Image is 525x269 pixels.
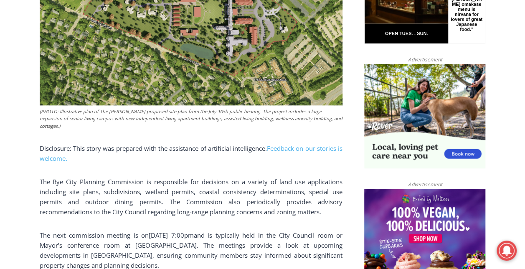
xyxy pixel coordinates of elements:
span: Advertisement [399,56,450,63]
span: Intern @ [DOMAIN_NAME] [218,83,387,102]
a: Feedback on our stories is welcome. [40,144,342,162]
div: "At the 10am stand-up meeting, each intern gets a chance to take [PERSON_NAME] and the other inte... [211,0,395,81]
span: Open Tues. - Sun. [PHONE_NUMBER] [3,86,82,118]
figcaption: (PHOTO: Illustrative plan of The [PERSON_NAME] proposed site plan from the July 105h public heari... [40,108,342,130]
a: Intern @ [DOMAIN_NAME] [201,81,405,104]
p: The Rye City Planning Commission is responsible for decisions on a variety of land use applicatio... [40,177,342,217]
p: Disclosure: This story was prepared with the assistance of artificial intelligence. [40,143,342,163]
div: "Chef [PERSON_NAME] omakase menu is nirvana for lovers of great Japanese food." [86,52,119,100]
span: Advertisement [399,180,450,188]
span: [DATE] 7:00pm [149,231,194,239]
a: Open Tues. - Sun. [PHONE_NUMBER] [0,84,84,104]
